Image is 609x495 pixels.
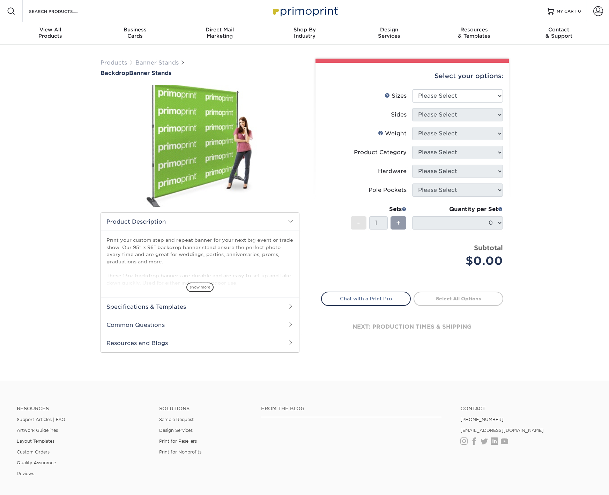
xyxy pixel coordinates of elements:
img: Primoprint [270,3,340,18]
a: [PHONE_NUMBER] [460,417,504,422]
strong: Subtotal [474,244,503,252]
a: View AllProducts [8,22,93,45]
a: Sample Request [159,417,194,422]
div: Select your options: [321,63,503,89]
a: Chat with a Print Pro [321,292,411,306]
h2: Specifications & Templates [101,298,299,316]
h4: Solutions [159,406,250,412]
h2: Product Description [101,213,299,231]
div: Weight [378,129,407,138]
a: Artwork Guidelines [17,428,58,433]
img: Backdrop 01 [101,77,299,215]
a: BackdropBanner Stands [101,70,299,76]
span: Design [347,27,432,33]
div: next: production times & shipping [321,306,503,348]
a: [EMAIL_ADDRESS][DOMAIN_NAME] [460,428,544,433]
div: Services [347,27,432,39]
span: Resources [432,27,517,33]
p: Print your custom step and repeat banner for your next big event or trade show. Our 95" x 96" bac... [106,237,294,286]
a: Shop ByIndustry [262,22,347,45]
span: 0 [578,9,581,14]
h4: Resources [17,406,149,412]
a: Print for Resellers [159,438,197,444]
span: MY CART [557,8,577,14]
div: Pole Pockets [369,186,407,194]
a: BusinessCards [92,22,177,45]
div: & Support [517,27,601,39]
div: Sets [351,205,407,213]
a: Contact& Support [517,22,601,45]
a: Direct MailMarketing [177,22,262,45]
div: Quantity per Set [412,205,503,213]
h1: Banner Stands [101,70,299,76]
a: Products [101,59,127,66]
a: Quality Assurance [17,460,56,465]
a: Contact [460,406,592,412]
span: Shop By [262,27,347,33]
h2: Resources and Blogs [101,334,299,352]
span: Direct Mail [177,27,262,33]
span: - [357,218,360,228]
div: & Templates [432,27,517,39]
a: Print for Nonprofits [159,449,201,455]
div: $0.00 [417,253,503,269]
a: Layout Templates [17,438,54,444]
span: Backdrop [101,70,129,76]
div: Sizes [385,92,407,100]
div: Sides [391,111,407,119]
a: Select All Options [414,292,503,306]
a: Custom Orders [17,449,50,455]
a: Reviews [17,471,34,476]
span: Contact [517,27,601,33]
h2: Common Questions [101,316,299,334]
span: show more [186,283,214,292]
span: Business [92,27,177,33]
div: Marketing [177,27,262,39]
h4: From the Blog [261,406,441,412]
div: Products [8,27,93,39]
div: Hardware [378,167,407,175]
input: SEARCH PRODUCTS..... [28,7,96,15]
a: Support Articles | FAQ [17,417,65,422]
span: + [396,218,401,228]
a: Resources& Templates [432,22,517,45]
a: DesignServices [347,22,432,45]
div: Industry [262,27,347,39]
div: Product Category [354,148,407,157]
a: Design Services [159,428,193,433]
span: View All [8,27,93,33]
div: Cards [92,27,177,39]
a: Banner Stands [135,59,179,66]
